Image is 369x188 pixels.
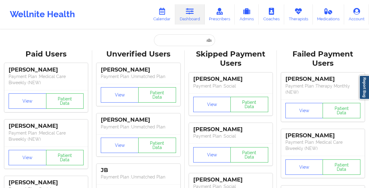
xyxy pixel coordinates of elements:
[285,76,360,83] div: [PERSON_NAME]
[9,179,84,186] div: [PERSON_NAME]
[4,49,88,59] div: Paid Users
[323,159,360,175] button: Patient Data
[285,103,323,118] button: View
[9,73,84,86] p: Payment Plan : Medical Care Biweekly (NEW)
[101,124,176,130] p: Payment Plan : Unmatched Plan
[259,4,284,25] a: Coaches
[9,150,46,165] button: View
[284,4,313,25] a: Therapists
[359,75,369,100] a: Report Bug
[138,87,176,103] button: Patient Data
[344,4,369,25] a: Account
[149,4,175,25] a: Calendar
[205,4,235,25] a: Prescribers
[285,83,360,95] p: Payment Plan : Therapy Monthly (NEW)
[101,167,176,174] div: JB
[230,97,268,112] button: Patient Data
[101,66,176,73] div: [PERSON_NAME]
[285,132,360,139] div: [PERSON_NAME]
[9,66,84,73] div: [PERSON_NAME]
[101,73,176,80] p: Payment Plan : Unmatched Plan
[189,49,273,69] div: Skipped Payment Users
[96,49,180,59] div: Unverified Users
[193,176,268,183] div: [PERSON_NAME]
[175,4,205,25] a: Dashboard
[9,93,46,109] button: View
[46,93,84,109] button: Patient Data
[193,126,268,133] div: [PERSON_NAME]
[323,103,360,118] button: Patient Data
[230,147,268,163] button: Patient Data
[193,83,268,89] p: Payment Plan : Social
[138,138,176,153] button: Patient Data
[235,4,259,25] a: Admins
[285,159,323,175] button: View
[313,4,344,25] a: Medications
[46,150,84,165] button: Patient Data
[281,49,365,69] div: Failed Payment Users
[193,76,268,83] div: [PERSON_NAME]
[193,97,231,112] button: View
[285,139,360,151] p: Payment Plan : Medical Care Biweekly (NEW)
[9,130,84,142] p: Payment Plan : Medical Care Biweekly (NEW)
[101,87,139,103] button: View
[101,116,176,123] div: [PERSON_NAME]
[101,138,139,153] button: View
[193,133,268,139] p: Payment Plan : Social
[193,147,231,163] button: View
[101,174,176,180] p: Payment Plan : Unmatched Plan
[9,123,84,130] div: [PERSON_NAME]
